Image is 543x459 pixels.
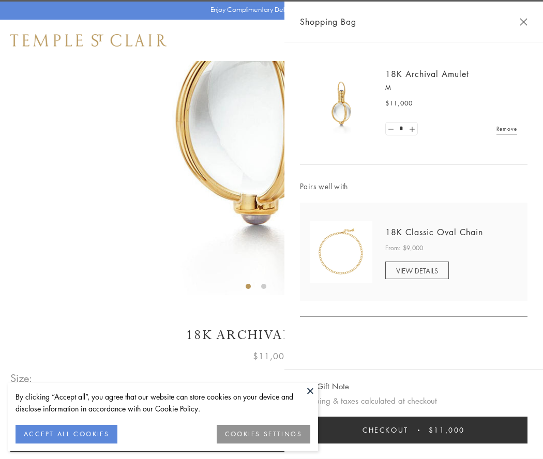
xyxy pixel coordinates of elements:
[217,425,310,443] button: COOKIES SETTINGS
[385,83,517,93] p: M
[396,266,438,276] span: VIEW DETAILS
[520,18,527,26] button: Close Shopping Bag
[385,98,413,109] span: $11,000
[300,394,527,407] p: Shipping & taxes calculated at checkout
[10,34,167,47] img: Temple St. Clair
[386,123,396,135] a: Set quantity to 0
[16,425,117,443] button: ACCEPT ALL COOKIES
[10,370,33,387] span: Size:
[16,391,310,415] div: By clicking “Accept all”, you agree that our website can store cookies on your device and disclos...
[300,380,349,393] button: Add Gift Note
[429,424,465,436] span: $11,000
[363,424,409,436] span: Checkout
[385,243,423,253] span: From: $9,000
[385,226,483,238] a: 18K Classic Oval Chain
[253,349,290,363] span: $11,000
[300,417,527,443] button: Checkout $11,000
[300,180,527,192] span: Pairs well with
[385,262,449,279] a: VIEW DETAILS
[300,15,356,28] span: Shopping Bag
[310,72,372,134] img: 18K Archival Amulet
[310,221,372,283] img: N88865-OV18
[406,123,417,135] a: Set quantity to 2
[10,326,533,344] h1: 18K Archival Amulet
[496,123,517,134] a: Remove
[210,5,328,15] p: Enjoy Complimentary Delivery & Returns
[385,68,469,80] a: 18K Archival Amulet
